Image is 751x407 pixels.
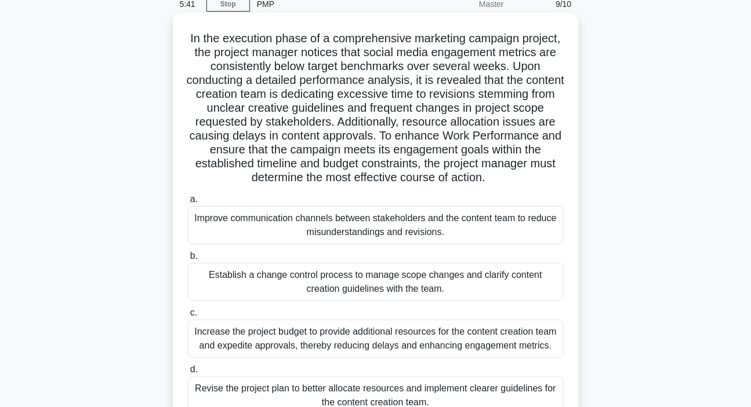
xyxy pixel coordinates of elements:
span: b. [190,251,198,261]
h5: In the execution phase of a comprehensive marketing campaign project, the project manager notices... [187,31,565,185]
div: Increase the project budget to provide additional resources for the content creation team and exp... [188,320,564,358]
div: Establish a change control process to manage scope changes and clarify content creation guideline... [188,263,564,301]
span: d. [190,364,198,374]
span: c. [190,307,197,317]
span: a. [190,194,198,204]
div: Improve communication channels between stakeholders and the content team to reduce misunderstandi... [188,206,564,244]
